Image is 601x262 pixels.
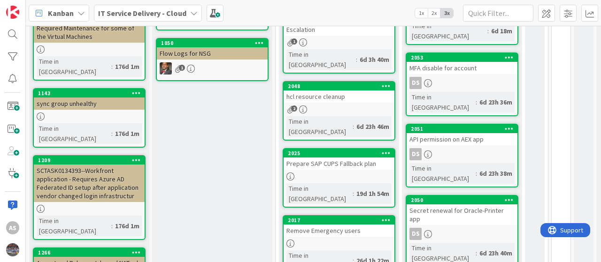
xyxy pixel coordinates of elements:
span: Support [20,1,43,13]
div: 1050 [161,40,268,46]
div: 2017 [288,217,394,224]
div: 2050 [411,197,517,203]
div: 1209 [38,157,145,164]
div: SCTASK0134393--Workfront application - Requires Azure AD Federated ID setup after application ven... [34,165,145,202]
img: avatar [6,243,19,256]
div: DS [407,77,517,89]
div: Flow Logs for NSG [157,47,268,60]
div: Required Maintenance for some of the Virtual Machines [34,14,145,43]
a: 1209SCTASK0134393--Workfront application - Requires Azure AD Federated ID setup after application... [33,155,146,240]
span: : [111,61,113,72]
span: 1 [179,65,185,71]
div: 1050Flow Logs for NSG [157,39,268,60]
div: Time in [GEOGRAPHIC_DATA] [409,163,476,184]
div: 1266 [34,248,145,257]
div: 2050 [407,196,517,204]
div: 1143 [34,89,145,97]
div: 2053 [407,53,517,62]
div: DS [409,228,422,240]
div: 2017Remove Emergency users [284,216,394,237]
div: Remove Emergency users [284,225,394,237]
div: 6d 23h 38m [477,168,515,179]
div: 176d 1m [113,128,142,139]
a: Required Maintenance for some of the Virtual MachinesTime in [GEOGRAPHIC_DATA]:176d 1m [33,13,146,81]
div: Prepare SAP CUPS Fallback plan [284,157,394,170]
div: Time in [GEOGRAPHIC_DATA] [37,123,111,144]
span: Kanban [48,7,74,19]
div: 2048hcl resource cleanup [284,82,394,103]
div: API permission on AEX app [407,133,517,145]
div: DS [409,77,422,89]
div: Time in [GEOGRAPHIC_DATA] [409,92,476,112]
span: 1x [415,8,428,18]
div: DP [157,62,268,75]
div: 2051 [407,125,517,133]
div: DS [409,148,422,160]
div: Time in [GEOGRAPHIC_DATA] [37,216,111,236]
div: 1266 [38,249,145,256]
div: DS [407,148,517,160]
div: Time in [GEOGRAPHIC_DATA] [286,183,353,204]
div: 2048 [288,83,394,90]
div: 2053 [411,54,517,61]
a: 1050Flow Logs for NSGDP [156,38,269,81]
div: 2051API permission on AEX app [407,125,517,145]
span: 1 [291,38,297,45]
span: : [111,221,113,231]
a: 1143sync group unhealthyTime in [GEOGRAPHIC_DATA]:176d 1m [33,88,146,148]
span: : [111,128,113,139]
div: 1209 [34,156,145,165]
a: 2048hcl resource cleanupTime in [GEOGRAPHIC_DATA]:6d 23h 46m [283,81,395,141]
div: Time in [GEOGRAPHIC_DATA] [409,21,487,41]
img: Visit kanbanzone.com [6,6,19,19]
div: hcl resource cleanup [284,90,394,103]
a: 2025Prepare SAP CUPS Fallback planTime in [GEOGRAPHIC_DATA]:19d 1h 54m [283,148,395,208]
div: 2053MFA disable for account [407,53,517,74]
div: 6d 23h 46m [354,121,392,132]
input: Quick Filter... [463,5,533,22]
a: 2051API permission on AEX appDSTime in [GEOGRAPHIC_DATA]:6d 23h 38m [406,124,518,187]
div: 6d 3h 40m [357,54,392,65]
a: Disable Data Factory Job for AR EscalationTime in [GEOGRAPHIC_DATA]:6d 3h 40m [283,6,395,74]
div: 176d 1m [113,221,142,231]
div: 1209SCTASK0134393--Workfront application - Requires Azure AD Federated ID setup after application... [34,156,145,202]
span: : [356,54,357,65]
div: 2025Prepare SAP CUPS Fallback plan [284,149,394,170]
div: Time in [GEOGRAPHIC_DATA] [286,116,353,137]
div: Required Maintenance for some of the Virtual Machines [34,22,145,43]
div: 1143 [38,90,145,97]
div: 2025 [288,150,394,157]
span: : [476,248,477,258]
img: DP [160,62,172,75]
div: Secret renewal for Oracle-Printer app [407,204,517,225]
span: : [476,97,477,107]
div: 6d 23h 36m [477,97,515,107]
div: DS [407,228,517,240]
div: 2048 [284,82,394,90]
div: AS [6,221,19,234]
div: 2051 [411,126,517,132]
div: 2050Secret renewal for Oracle-Printer app [407,196,517,225]
div: 2025 [284,149,394,157]
div: sync group unhealthy [34,97,145,110]
div: 6d 18m [489,26,515,36]
span: : [487,26,489,36]
div: 6d 23h 40m [477,248,515,258]
span: : [353,121,354,132]
span: : [353,188,354,199]
div: 2017 [284,216,394,225]
b: IT Service Delivery - Cloud [98,8,186,18]
a: 2053MFA disable for accountDSTime in [GEOGRAPHIC_DATA]:6d 23h 36m [406,52,518,116]
div: 1050 [157,39,268,47]
div: Time in [GEOGRAPHIC_DATA] [286,49,356,70]
div: 176d 1m [113,61,142,72]
div: 1143sync group unhealthy [34,89,145,110]
div: 19d 1h 54m [354,188,392,199]
div: MFA disable for account [407,62,517,74]
span: : [476,168,477,179]
div: Time in [GEOGRAPHIC_DATA] [37,56,111,77]
span: 3x [440,8,453,18]
span: 2 [291,105,297,112]
span: 2x [428,8,440,18]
